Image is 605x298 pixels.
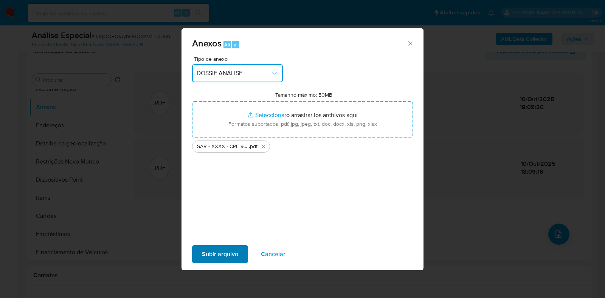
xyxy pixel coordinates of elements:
span: Anexos [192,37,222,50]
button: DOSSIÊ ANÁLISE [192,64,283,82]
ul: Archivos seleccionados [192,137,413,153]
span: Cancelar [261,246,285,262]
span: Tipo de anexo [194,56,285,62]
button: Subir arquivo [192,245,248,263]
button: Cancelar [251,245,295,263]
button: Cerrar [406,40,413,46]
span: SAR - XXXX - CPF 97358584104 - [PERSON_NAME] [197,143,249,150]
span: Subir arquivo [202,246,238,262]
span: DOSSIÊ ANÁLISE [197,69,271,77]
span: Alt [224,41,230,48]
span: .pdf [249,143,258,150]
label: Tamanho máximo: 50MB [275,91,332,98]
span: a [234,41,237,48]
button: Eliminar SAR - XXXX - CPF 97358584104 - MARCOS ZANCHI DE OLIVEIRA.pdf [259,142,268,151]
